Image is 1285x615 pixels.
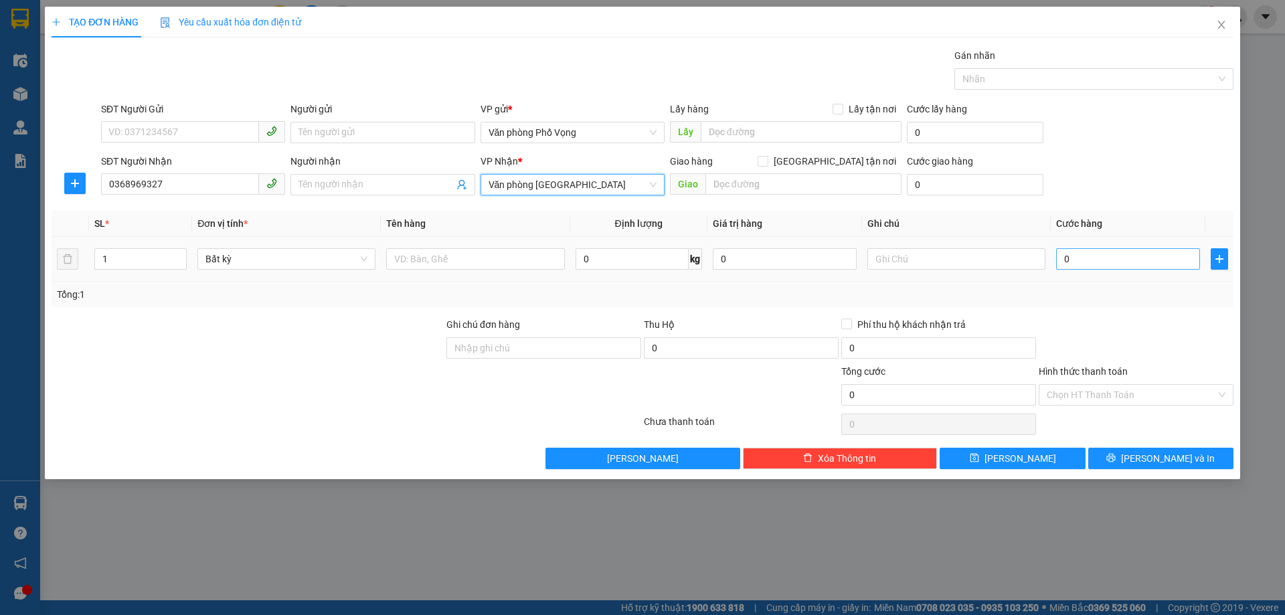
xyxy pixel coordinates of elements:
[1121,451,1215,466] span: [PERSON_NAME] và In
[803,453,812,464] span: delete
[713,248,857,270] input: 0
[64,173,86,194] button: plus
[290,102,475,116] div: Người gửi
[197,218,248,229] span: Đơn vị tính
[446,319,520,330] label: Ghi chú đơn hàng
[290,154,475,169] div: Người nhận
[1039,366,1128,377] label: Hình thức thanh toán
[713,218,762,229] span: Giá trị hàng
[489,122,657,143] span: Văn phòng Phố Vọng
[670,173,705,195] span: Giao
[970,453,979,464] span: save
[57,287,496,302] div: Tổng: 1
[386,218,426,229] span: Tên hàng
[1203,7,1240,44] button: Close
[266,126,277,137] span: phone
[841,366,885,377] span: Tổng cước
[489,175,657,195] span: Văn phòng Ninh Bình
[670,156,713,167] span: Giao hàng
[852,317,971,332] span: Phí thu hộ khách nhận trả
[644,319,675,330] span: Thu Hộ
[545,448,740,469] button: [PERSON_NAME]
[94,218,105,229] span: SL
[862,211,1051,237] th: Ghi chú
[907,156,973,167] label: Cước giao hàng
[52,17,139,27] span: TẠO ĐƠN HÀNG
[705,173,902,195] input: Dọc đường
[689,248,702,270] span: kg
[642,414,840,438] div: Chưa thanh toán
[160,17,171,28] img: icon
[843,102,902,116] span: Lấy tận nơi
[65,178,85,189] span: plus
[670,121,701,143] span: Lấy
[607,451,679,466] span: [PERSON_NAME]
[1088,448,1233,469] button: printer[PERSON_NAME] và In
[1056,218,1102,229] span: Cước hàng
[768,154,902,169] span: [GEOGRAPHIC_DATA] tận nơi
[101,102,285,116] div: SĐT Người Gửi
[615,218,663,229] span: Định lượng
[205,249,367,269] span: Bất kỳ
[940,448,1085,469] button: save[PERSON_NAME]
[481,102,665,116] div: VP gửi
[101,154,285,169] div: SĐT Người Nhận
[954,50,995,61] label: Gán nhãn
[481,156,518,167] span: VP Nhận
[1211,254,1227,264] span: plus
[907,104,967,114] label: Cước lấy hàng
[446,337,641,359] input: Ghi chú đơn hàng
[907,122,1043,143] input: Cước lấy hàng
[456,179,467,190] span: user-add
[867,248,1045,270] input: Ghi Chú
[160,17,301,27] span: Yêu cầu xuất hóa đơn điện tử
[984,451,1056,466] span: [PERSON_NAME]
[818,451,876,466] span: Xóa Thông tin
[386,248,564,270] input: VD: Bàn, Ghế
[670,104,709,114] span: Lấy hàng
[1216,19,1227,30] span: close
[57,248,78,270] button: delete
[743,448,938,469] button: deleteXóa Thông tin
[907,174,1043,195] input: Cước giao hàng
[52,17,61,27] span: plus
[1106,453,1116,464] span: printer
[701,121,902,143] input: Dọc đường
[266,178,277,189] span: phone
[1211,248,1228,270] button: plus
